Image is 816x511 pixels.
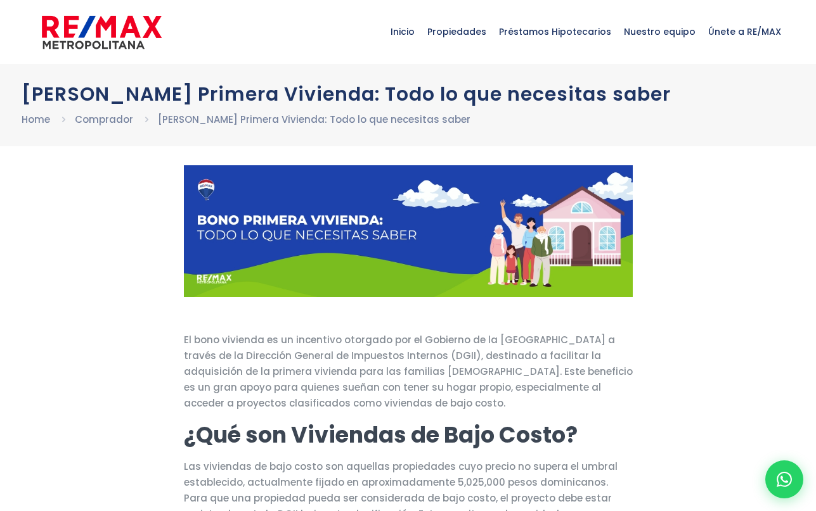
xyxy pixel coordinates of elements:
span: Inicio [384,13,421,51]
span: Nuestro equipo [618,13,702,51]
li: [PERSON_NAME] Primera Vivienda: Todo lo que necesitas saber [158,111,470,127]
h1: [PERSON_NAME] Primera Vivienda: Todo lo que necesitas saber [22,83,795,105]
strong: ¿Qué son Viviendas de Bajo Costo? [184,419,578,450]
a: Home [22,113,50,126]
img: remax-metropolitana-logo [42,13,162,51]
span: Únete a RE/MAX [702,13,787,51]
span: Propiedades [421,13,493,51]
p: El bono vivienda es un incentivo otorgado por el Gobierno de la [GEOGRAPHIC_DATA] a través de la ... [184,332,633,411]
span: Préstamos Hipotecarios [493,13,618,51]
a: Comprador [75,113,133,126]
